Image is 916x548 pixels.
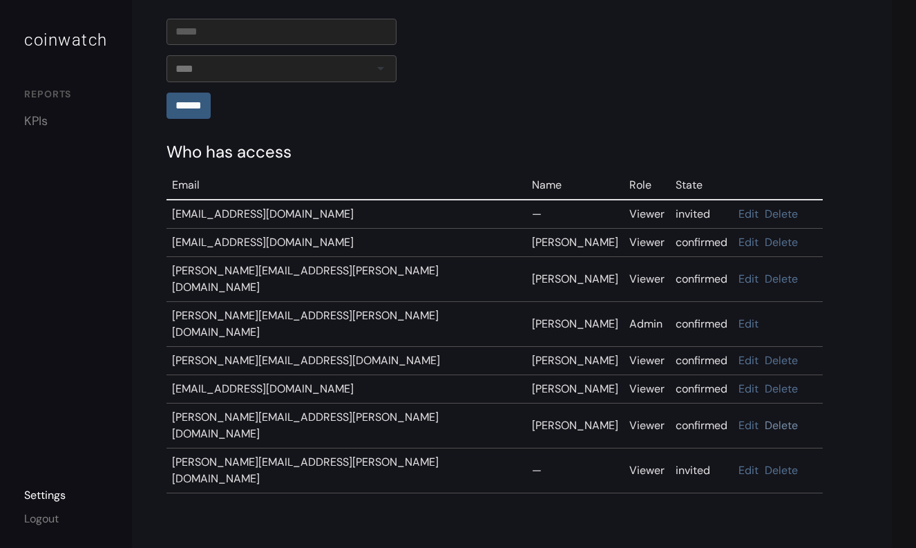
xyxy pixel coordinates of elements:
a: Delete [765,235,798,249]
a: Delete [765,381,798,396]
td: Name [526,171,624,200]
a: Delete [765,207,798,221]
td: [PERSON_NAME] [526,229,624,257]
td: [PERSON_NAME][EMAIL_ADDRESS][PERSON_NAME][DOMAIN_NAME] [166,257,526,302]
span: Viewer [629,207,665,221]
a: Delete [765,463,798,478]
td: [PERSON_NAME] [526,302,624,347]
td: Role [624,171,670,200]
td: — [526,200,624,229]
span: Viewer [629,463,665,478]
td: [PERSON_NAME][EMAIL_ADDRESS][PERSON_NAME][DOMAIN_NAME] [166,302,526,347]
td: confirmed [670,404,733,448]
td: [PERSON_NAME] [526,404,624,448]
span: Admin [629,316,662,331]
td: confirmed [670,257,733,302]
td: confirmed [670,347,733,375]
td: Email [166,171,526,200]
a: Delete [765,272,798,286]
td: invited [670,448,733,493]
td: confirmed [670,302,733,347]
td: [PERSON_NAME] [526,257,624,302]
td: confirmed [670,229,733,257]
div: Who has access [166,140,857,164]
a: Edit [738,381,758,396]
a: Edit [738,272,758,286]
td: State [670,171,733,200]
a: Edit [738,353,758,368]
a: Edit [738,463,758,478]
td: invited [670,200,733,229]
td: confirmed [670,375,733,404]
a: KPIs [24,112,108,131]
span: Viewer [629,418,665,433]
a: Logout [24,511,59,526]
a: Edit [738,418,758,433]
td: [PERSON_NAME][EMAIL_ADDRESS][DOMAIN_NAME] [166,347,526,375]
span: Viewer [629,235,665,249]
div: REPORTS [24,87,108,105]
td: [PERSON_NAME][EMAIL_ADDRESS][PERSON_NAME][DOMAIN_NAME] [166,404,526,448]
td: [PERSON_NAME] [526,375,624,404]
td: [EMAIL_ADDRESS][DOMAIN_NAME] [166,229,526,257]
a: Edit [738,235,758,249]
span: Viewer [629,381,665,396]
td: [PERSON_NAME][EMAIL_ADDRESS][PERSON_NAME][DOMAIN_NAME] [166,448,526,493]
div: coinwatch [24,28,108,53]
a: Edit [738,316,758,331]
a: Delete [765,353,798,368]
td: [PERSON_NAME] [526,347,624,375]
td: — [526,448,624,493]
a: Edit [738,207,758,221]
a: Delete [765,418,798,433]
span: Viewer [629,272,665,286]
td: [EMAIL_ADDRESS][DOMAIN_NAME] [166,200,526,229]
td: [EMAIL_ADDRESS][DOMAIN_NAME] [166,375,526,404]
span: Viewer [629,353,665,368]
